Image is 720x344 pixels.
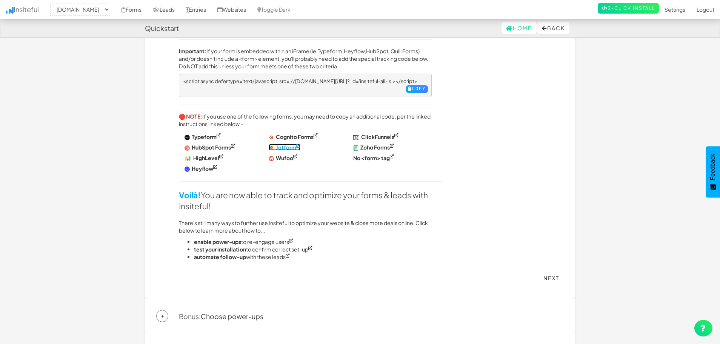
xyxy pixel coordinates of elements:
[360,144,390,151] strong: Zoho Forms
[194,245,432,253] li: to confirm correct set-up
[192,144,231,151] strong: HubSpot Forms
[194,238,432,245] li: to re-engage users
[269,133,318,140] a: Cognito Forms
[185,165,217,172] a: Heyflow
[406,85,428,93] button: Copy
[194,253,246,260] a: automate follow-up
[269,144,300,151] a: Jotform
[194,253,432,261] li: with these leads
[353,154,390,161] strong: No <form> tag
[353,154,394,161] a: No <form> tag
[366,48,388,54] a: HubSpot
[353,144,394,151] a: Zoho Forms
[179,47,432,70] p: If your form is embedded within an iFrame (ie. , , , Quill Forms) and/or doesn't include a <form>...
[179,312,263,321] a: Bonus:Choose power-ups
[706,146,720,197] button: Feedback - Show survey
[194,238,241,245] a: enable power-ups
[276,144,296,151] strong: Jotform
[318,48,342,54] a: Typeform
[179,48,206,54] b: Important:
[361,133,394,140] strong: ClickFunnels
[185,144,235,151] a: HubSpot Forms
[185,135,190,140] img: XiAAAAAAAAAAAAAAAAAAAAAAAAAAAAAAAAAAAAAAAAAAAAAAAAAAAAAAAAAAAAAAAIB35D9KrFiBXzqGhgAAAABJRU5ErkJggg==
[276,133,314,140] strong: Cognito Forms
[709,154,716,180] span: Feedback
[276,154,293,161] strong: Wufoo
[179,312,201,321] span: Bonus:
[269,135,274,140] img: 4PZeqjtP8MVz1tdhwd9VTVN4U7hyg3DMAzDMAzDMAzDMAzDMAzDMAzDML74B3OcR2494FplAAAAAElFTkSuQmCC
[185,167,190,172] img: fX4Dg6xjN5AY=
[183,78,417,84] span: <script async defer type='text/javascript' src='//[DOMAIN_NAME][URL]?' id='insiteful-all-js'></sc...
[185,154,223,161] a: HighLevel
[179,219,432,234] p: There's still many ways to further use Insiteful to optimize your website & close more deals onli...
[193,154,219,161] strong: HighLevel
[145,25,179,32] h4: Quickstart
[502,22,537,34] a: Home
[344,48,365,54] a: Heyflow
[179,113,432,128] p: If you use one of the following forms, you may need to copy an additional code, per the linked in...
[194,246,246,253] a: test your installation
[185,145,190,151] img: Z
[269,154,297,161] a: Wufoo
[353,145,358,151] img: U8idtWpaKY2+ORPHVql5pQEDWNhgaGm4YdkUbrL+jWclQefM8+7FLRsGs6DJ2N0wdy5G9AqVWajYbgW7j+JiKUpMuDc4TxAw1...
[269,156,274,161] img: w+GLbPZOKCQIQAAACV0RVh0ZGF0ZTpjcmVhdGUAMjAyMS0wNS0yOFQwNTowNDowNyswMDowMFNyrecAAAAldEVYdGRhdGU6bW...
[156,310,168,322] span: +
[179,131,432,212] p: You are now able to track and optimize your forms & leads with Insiteful!
[185,156,191,161] img: D4AAAAldEVYdGRhdGU6bW9kaWZ5ADIwMjAtMDEtMjVUMjM6MzI6MjgrMDA6MDC0P0SCAAAAAElFTkSuQmCC
[192,165,213,172] strong: Heyflow
[598,3,659,14] a: 2-Click Install
[6,7,14,14] img: icon.png
[185,133,221,140] a: Typeform
[539,272,564,284] a: Next
[537,22,569,34] button: Back
[179,190,201,200] strong: Voilà!
[179,113,202,120] strong: 🛑 NOTE:
[353,133,399,140] a: ClickFunnels
[269,145,274,151] img: o6Mj6xhs23sAAAAASUVORK5CYII=
[353,135,360,140] img: 79z+orbB7DufOPAAAAABJRU5ErkJggg==
[192,133,217,140] strong: Typeform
